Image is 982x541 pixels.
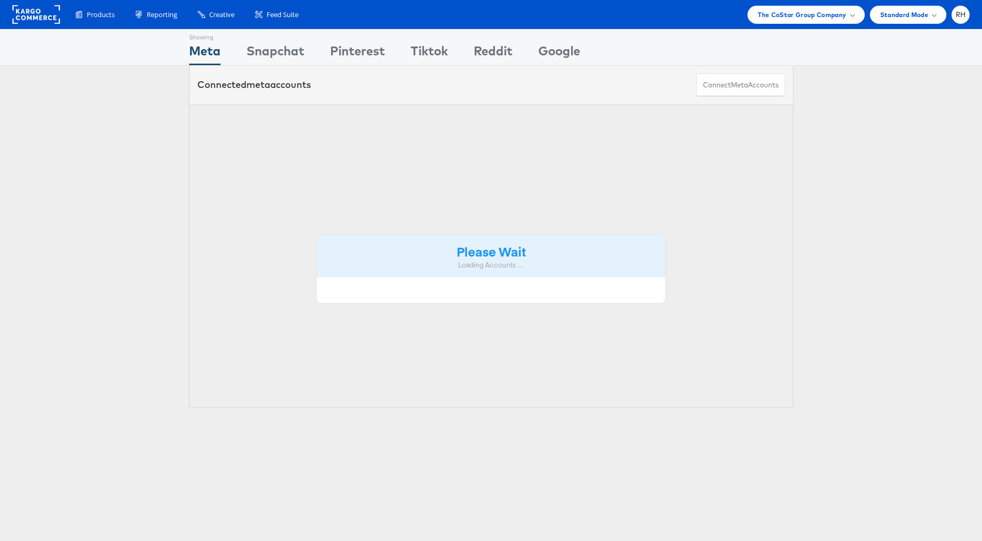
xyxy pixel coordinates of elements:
[538,42,580,65] div: Google
[474,42,512,65] div: Reddit
[189,42,221,65] div: Meta
[246,42,304,65] div: Snapchat
[246,79,270,91] span: meta
[411,42,448,65] div: Tiktok
[731,80,748,90] span: meta
[330,42,385,65] div: Pinterest
[197,78,311,92] div: Connected accounts
[87,10,115,20] span: Products
[209,10,235,20] span: Creative
[324,260,658,270] div: Loading Accounts ....
[758,9,846,20] span: The CoStar Group Company
[696,73,785,97] button: ConnectmetaAccounts
[457,243,526,260] strong: Please Wait
[880,9,928,20] span: Standard Mode
[267,10,299,20] span: Feed Suite
[189,29,221,42] div: Showing
[147,10,177,20] span: Reporting
[956,11,966,18] span: RH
